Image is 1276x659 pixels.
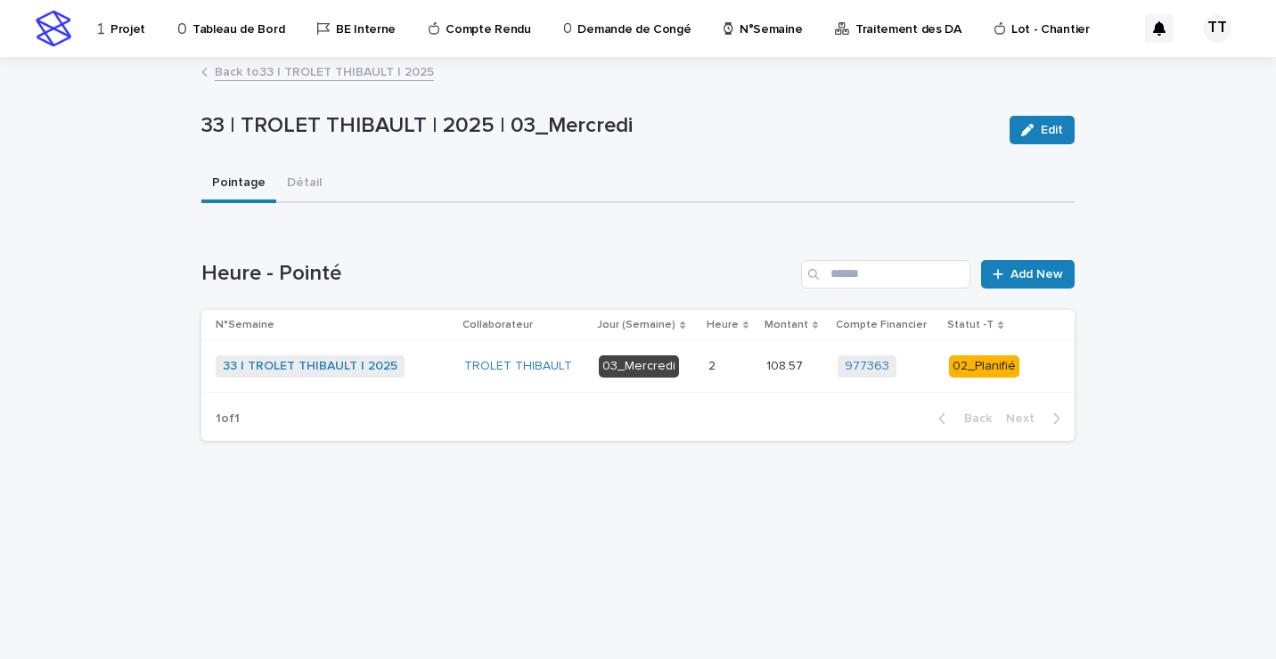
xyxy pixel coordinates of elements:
a: Back to33 | TROLET THIBAULT | 2025 [215,61,434,81]
p: Collaborateur [462,315,533,335]
a: 977363 [845,359,889,374]
span: Add New [1010,268,1063,281]
input: Search [801,260,970,289]
div: TT [1203,14,1231,43]
a: Add New [981,260,1075,289]
p: Jour (Semaine) [597,315,675,335]
div: 03_Mercredi [599,355,679,378]
p: 2 [708,355,719,374]
span: Next [1006,412,1045,425]
p: 33 | TROLET THIBAULT | 2025 | 03_Mercredi [201,113,995,139]
div: 02_Planifié [949,355,1019,378]
tr: 33 | TROLET THIBAULT | 2025 TROLET THIBAULT 03_Mercredi22 108.57108.57 977363 02_Planifié [201,341,1075,393]
button: Edit [1010,116,1075,144]
img: stacker-logo-s-only.png [36,11,71,46]
a: 33 | TROLET THIBAULT | 2025 [223,359,397,374]
button: Back [924,411,999,427]
button: Détail [276,166,332,203]
button: Pointage [201,166,276,203]
p: Compte Financier [836,315,927,335]
p: 1 of 1 [201,397,254,441]
span: Back [953,412,992,425]
p: N°Semaine [216,315,274,335]
p: Heure [707,315,739,335]
button: Next [999,411,1075,427]
p: 108.57 [766,355,806,374]
a: TROLET THIBAULT [464,359,572,374]
span: Edit [1041,124,1063,136]
p: Montant [765,315,808,335]
p: Statut -T [947,315,994,335]
h1: Heure - Pointé [201,261,794,287]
